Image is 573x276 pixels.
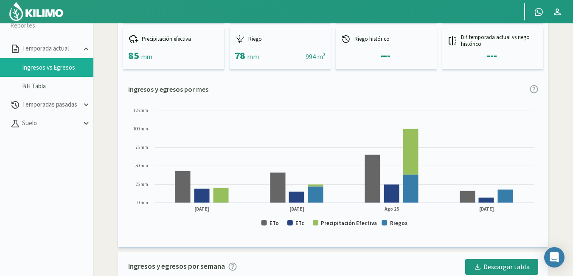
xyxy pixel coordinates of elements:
[384,206,399,212] text: Ago 25
[128,34,219,44] div: Precipitación efectiva
[133,107,148,113] text: 125 mm
[381,49,390,62] span: ---
[447,34,538,47] div: Dif. temporada actual vs riego histórico
[8,1,64,22] img: Kilimo
[135,144,148,150] text: 75 mm
[133,126,148,132] text: 100 mm
[289,206,304,212] text: [DATE]
[20,100,81,110] p: Temporadas pasadas
[20,118,81,128] p: Suelo
[479,206,494,212] text: [DATE]
[474,262,530,272] div: Descargar tabla
[306,51,325,62] div: 994 m³
[235,34,326,44] div: Riego
[135,163,148,169] text: 50 mm
[128,261,225,272] p: Ingresos y egresos por semana
[270,220,279,227] text: ETo
[20,44,81,54] p: Temporada actual
[22,64,93,71] a: Ingresos vs Egresos
[341,34,432,44] div: Riego histórico
[247,52,258,61] span: mm
[128,84,208,94] p: Ingresos y egresos por mes
[194,206,209,212] text: [DATE]
[544,247,565,268] div: Open Intercom Messenger
[321,220,377,227] text: Precipitación Efectiva
[487,49,497,62] span: ---
[135,181,148,187] text: 25 mm
[141,52,152,61] span: mm
[235,49,245,62] span: 78
[295,220,304,227] text: ETc
[22,82,93,90] a: BH Tabla
[465,259,538,274] button: Descargar tabla
[128,49,139,62] span: 85
[390,220,407,227] text: Riegos
[138,200,148,206] text: 0 mm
